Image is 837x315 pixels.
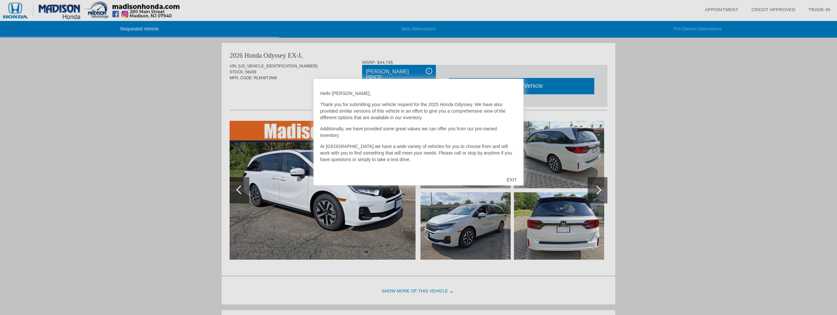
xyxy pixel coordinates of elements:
p: At [GEOGRAPHIC_DATA] we have a wide variety of vehicles for you to choose from and will work with... [320,143,517,163]
a: Credit Approved [751,7,795,12]
a: Trade-In [808,7,830,12]
p: Hello [PERSON_NAME], [320,90,517,97]
div: EXIT [500,170,523,190]
p: Thank you for submitting your vehicle request for the 2025 Honda Odyssey. We have also provided s... [320,101,517,121]
a: Appointment [705,7,738,12]
p: Additionally, we have provided some great values we can offer you from our pre-owned inventory. [320,125,517,139]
